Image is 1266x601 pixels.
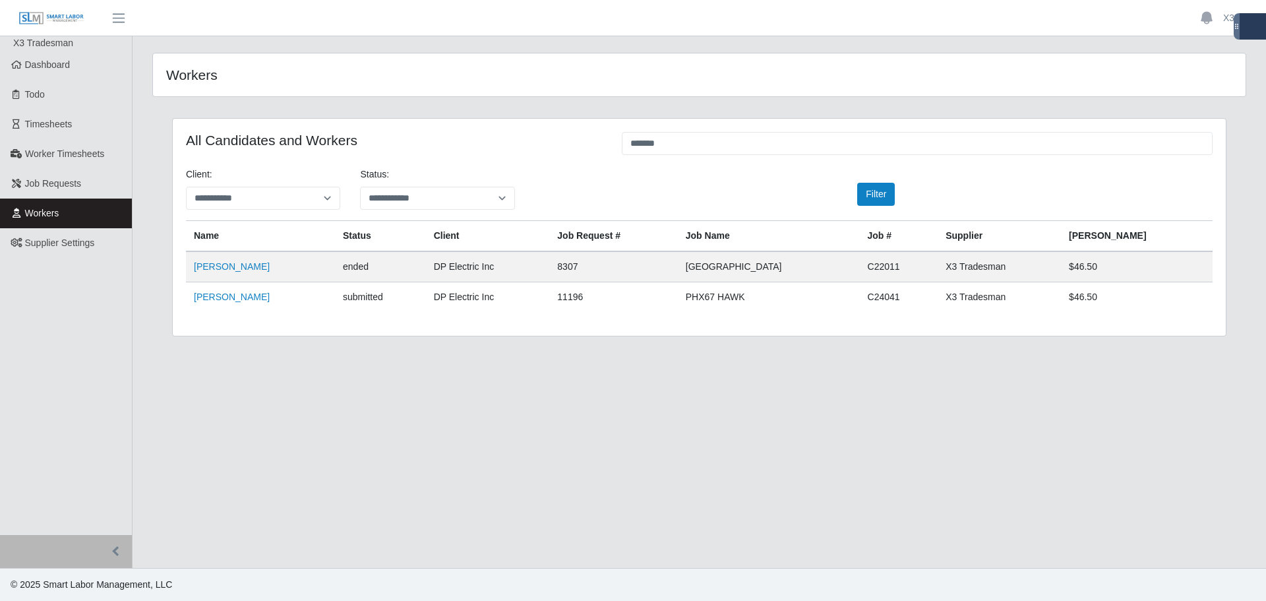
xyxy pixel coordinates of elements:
td: X3 Tradesman [938,282,1061,313]
td: C24041 [860,282,938,313]
td: 8307 [549,251,677,282]
a: [PERSON_NAME] [194,261,270,272]
td: ended [335,251,426,282]
img: SLM Logo [18,11,84,26]
span: X3 Tradesman [13,38,73,48]
th: Name [186,221,335,252]
span: Job Requests [25,178,82,189]
a: [PERSON_NAME] [194,292,270,302]
span: Todo [25,89,45,100]
th: Job Request # [549,221,677,252]
th: Job # [860,221,938,252]
td: DP Electric Inc [426,282,550,313]
span: Worker Timesheets [25,148,104,159]
td: $46.50 [1061,282,1213,313]
td: [GEOGRAPHIC_DATA] [678,251,860,282]
h4: All Candidates and Workers [186,132,602,148]
span: © 2025 Smart Labor Management, LLC [11,579,172,590]
span: Dashboard [25,59,71,70]
span: Workers [25,208,59,218]
span: Timesheets [25,119,73,129]
td: 11196 [549,282,677,313]
td: PHX67 HAWK [678,282,860,313]
td: X3 Tradesman [938,251,1061,282]
h4: Workers [166,67,599,83]
span: Supplier Settings [25,237,95,248]
a: X3 Team [1223,11,1259,25]
td: $46.50 [1061,251,1213,282]
td: C22011 [860,251,938,282]
button: Filter [857,183,895,206]
th: Job Name [678,221,860,252]
label: Client: [186,168,212,181]
td: submitted [335,282,426,313]
th: Supplier [938,221,1061,252]
label: Status: [360,168,389,181]
th: Client [426,221,550,252]
td: DP Electric Inc [426,251,550,282]
th: Status [335,221,426,252]
th: [PERSON_NAME] [1061,221,1213,252]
